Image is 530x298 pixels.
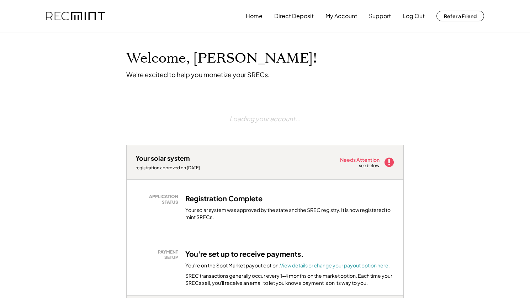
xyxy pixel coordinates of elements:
a: View details or change your payout option here. [280,262,390,268]
img: recmint-logotype%403x.png [46,12,105,21]
button: Support [369,9,391,23]
button: Log Out [403,9,425,23]
div: Your solar system [136,154,190,162]
div: We're excited to help you monetize your SRECs. [126,70,270,79]
div: see below [359,163,380,169]
div: Needs Attention [340,157,380,162]
div: PAYMENT SETUP [139,249,178,260]
div: registration approved on [DATE] [136,165,207,171]
div: You're on the Spot Market payout option. [185,262,390,269]
h3: You're set up to receive payments. [185,249,304,259]
h3: Registration Complete [185,194,263,203]
div: APPLICATION STATUS [139,194,178,205]
div: Loading your account... [229,96,301,141]
div: SREC transactions generally occur every 1-4 months on the market option. Each time your SRECs sel... [185,272,394,286]
div: Your solar system was approved by the state and the SREC registry. It is now registered to mint S... [185,207,394,220]
button: Home [246,9,263,23]
h1: Welcome, [PERSON_NAME]! [126,50,317,67]
button: Direct Deposit [274,9,314,23]
button: My Account [325,9,357,23]
button: Refer a Friend [436,11,484,21]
